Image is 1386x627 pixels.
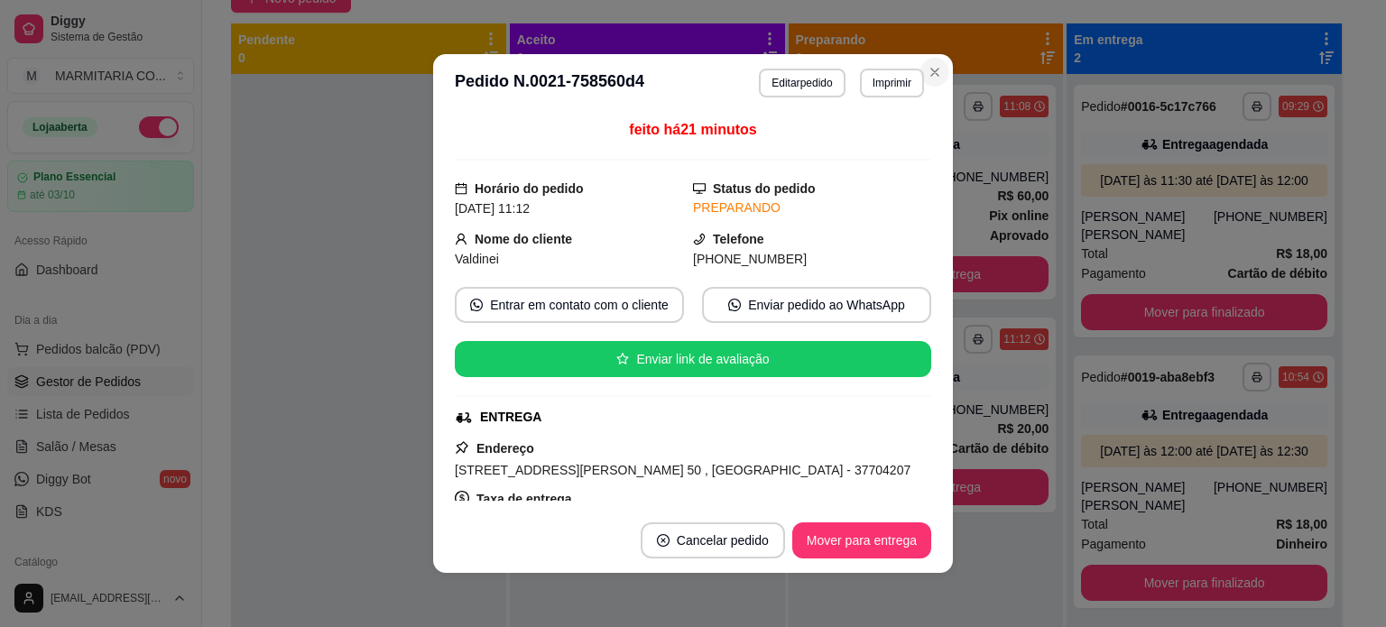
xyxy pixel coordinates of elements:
[713,181,816,196] strong: Status do pedido
[455,252,499,266] span: Valdinei
[713,232,764,246] strong: Telefone
[455,233,467,245] span: user
[455,440,469,455] span: pushpin
[455,287,684,323] button: whats-appEntrar em contato com o cliente
[860,69,924,97] button: Imprimir
[475,232,572,246] strong: Nome do cliente
[455,341,931,377] button: starEnviar link de avaliação
[476,492,572,506] strong: Taxa de entrega
[455,182,467,195] span: calendar
[657,534,670,547] span: close-circle
[693,233,706,245] span: phone
[728,299,741,311] span: whats-app
[693,182,706,195] span: desktop
[759,69,845,97] button: Editarpedido
[629,122,756,137] span: feito há 21 minutos
[641,522,785,558] button: close-circleCancelar pedido
[693,252,807,266] span: [PHONE_NUMBER]
[455,491,469,505] span: dollar
[616,353,629,365] span: star
[475,181,584,196] strong: Horário do pedido
[693,198,931,217] div: PREPARANDO
[920,58,949,87] button: Close
[470,299,483,311] span: whats-app
[702,287,931,323] button: whats-appEnviar pedido ao WhatsApp
[455,463,910,477] span: [STREET_ADDRESS][PERSON_NAME] 50 , [GEOGRAPHIC_DATA] - 37704207
[455,69,644,97] h3: Pedido N. 0021-758560d4
[455,201,530,216] span: [DATE] 11:12
[792,522,931,558] button: Mover para entrega
[480,408,541,427] div: ENTREGA
[476,441,534,456] strong: Endereço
